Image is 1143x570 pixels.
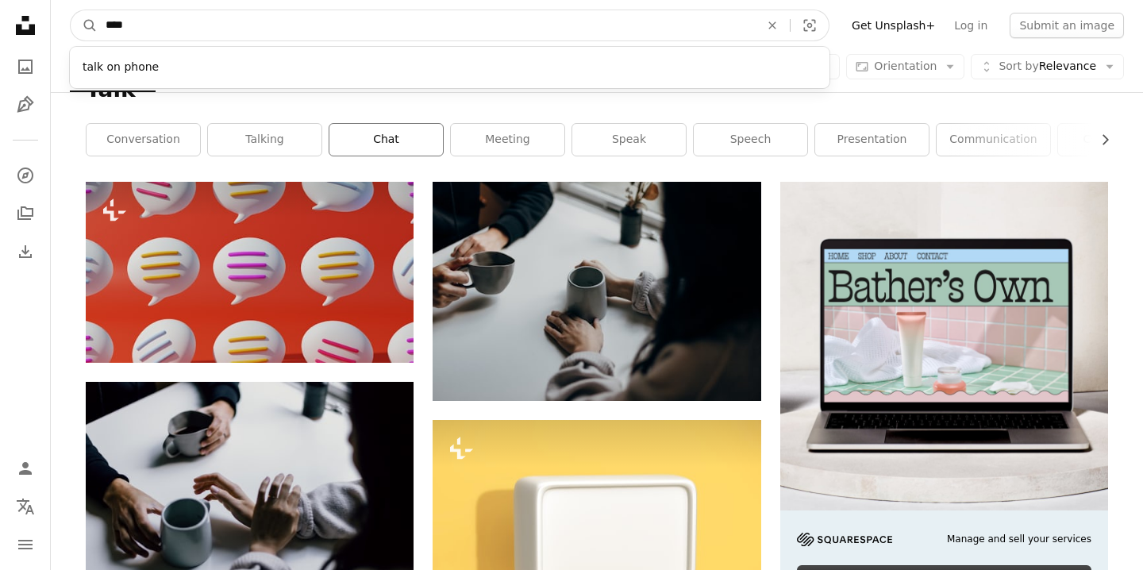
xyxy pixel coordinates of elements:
[10,491,41,522] button: Language
[10,160,41,191] a: Explore
[999,60,1038,72] span: Sort by
[1010,13,1124,38] button: Submit an image
[971,54,1124,79] button: Sort byRelevance
[947,533,1091,546] span: Manage and sell your services
[797,533,892,546] img: file-1705255347840-230a6ab5bca9image
[572,124,686,156] a: speak
[780,182,1108,510] img: file-1707883121023-8e3502977149image
[10,198,41,229] a: Collections
[10,51,41,83] a: Photos
[10,236,41,268] a: Download History
[86,265,414,279] a: a group of white and pink conversation bubbles
[433,283,760,298] a: woman in black long sleeve shirt holding black ceramic mug
[999,59,1096,75] span: Relevance
[10,453,41,484] a: Log in / Sign up
[329,124,443,156] a: chat
[842,13,945,38] a: Get Unsplash+
[874,60,937,72] span: Orientation
[87,124,200,156] a: conversation
[70,10,829,41] form: Find visuals sitewide
[10,10,41,44] a: Home — Unsplash
[71,10,98,40] button: Search Unsplash
[433,530,760,545] a: Social media notification icon, white bubble speech on yellow background. 3D rendering
[937,124,1050,156] a: communication
[433,182,760,400] img: woman in black long sleeve shirt holding black ceramic mug
[208,124,321,156] a: talking
[846,54,964,79] button: Orientation
[70,53,829,82] div: talk on phone
[945,13,997,38] a: Log in
[86,182,414,363] img: a group of white and pink conversation bubbles
[755,10,790,40] button: Clear
[815,124,929,156] a: presentation
[10,529,41,560] button: Menu
[451,124,564,156] a: meeting
[694,124,807,156] a: speech
[791,10,829,40] button: Visual search
[10,89,41,121] a: Illustrations
[86,484,414,499] a: a group of people sitting around a white table
[1091,124,1108,156] button: scroll list to the right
